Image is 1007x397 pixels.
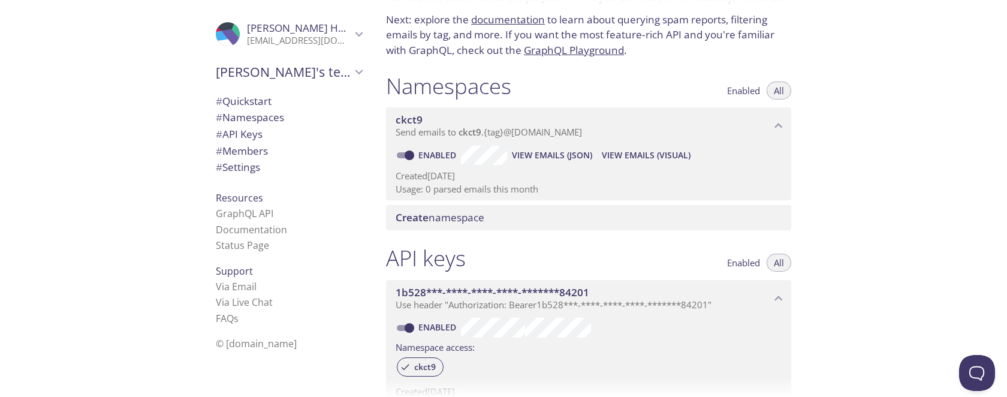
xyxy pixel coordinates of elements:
[216,110,222,124] span: #
[206,56,372,88] div: Divyanshu's team
[396,126,582,138] span: Send emails to . {tag} @[DOMAIN_NAME]
[720,254,767,272] button: Enabled
[216,94,272,108] span: Quickstart
[386,205,791,230] div: Create namespace
[216,280,257,293] a: Via Email
[471,13,545,26] a: documentation
[247,35,351,47] p: [EMAIL_ADDRESS][DOMAIN_NAME]
[216,191,263,204] span: Resources
[216,337,297,350] span: © [DOMAIN_NAME]
[216,296,273,309] a: Via Live Chat
[216,94,222,108] span: #
[216,312,239,325] a: FAQ
[206,126,372,143] div: API Keys
[247,21,360,35] span: [PERSON_NAME] Harsh
[216,127,263,141] span: API Keys
[206,14,372,54] div: Divyanshu Harsh
[959,355,995,391] iframe: Help Scout Beacon - Open
[507,146,597,165] button: View Emails (JSON)
[386,107,791,145] div: ckct9 namespace
[216,223,287,236] a: Documentation
[206,143,372,160] div: Members
[386,73,511,100] h1: Namespaces
[216,264,253,278] span: Support
[396,210,429,224] span: Create
[396,210,484,224] span: namespace
[720,82,767,100] button: Enabled
[386,12,791,58] p: Next: explore the to learn about querying spam reports, filtering emails by tag, and more. If you...
[417,149,461,161] a: Enabled
[524,43,624,57] a: GraphQL Playground
[206,93,372,110] div: Quickstart
[397,357,444,377] div: ckct9
[396,113,423,127] span: ckct9
[206,159,372,176] div: Team Settings
[216,110,284,124] span: Namespaces
[216,207,273,220] a: GraphQL API
[417,321,461,333] a: Enabled
[216,127,222,141] span: #
[216,160,260,174] span: Settings
[396,338,475,355] label: Namespace access:
[767,82,791,100] button: All
[767,254,791,272] button: All
[216,64,351,80] span: [PERSON_NAME]'s team
[216,144,268,158] span: Members
[407,362,443,372] span: ckct9
[216,239,269,252] a: Status Page
[602,148,691,163] span: View Emails (Visual)
[597,146,695,165] button: View Emails (Visual)
[234,312,239,325] span: s
[216,160,222,174] span: #
[216,144,222,158] span: #
[386,245,466,272] h1: API keys
[206,109,372,126] div: Namespaces
[396,183,782,196] p: Usage: 0 parsed emails this month
[396,170,782,182] p: Created [DATE]
[459,126,481,138] span: ckct9
[512,148,592,163] span: View Emails (JSON)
